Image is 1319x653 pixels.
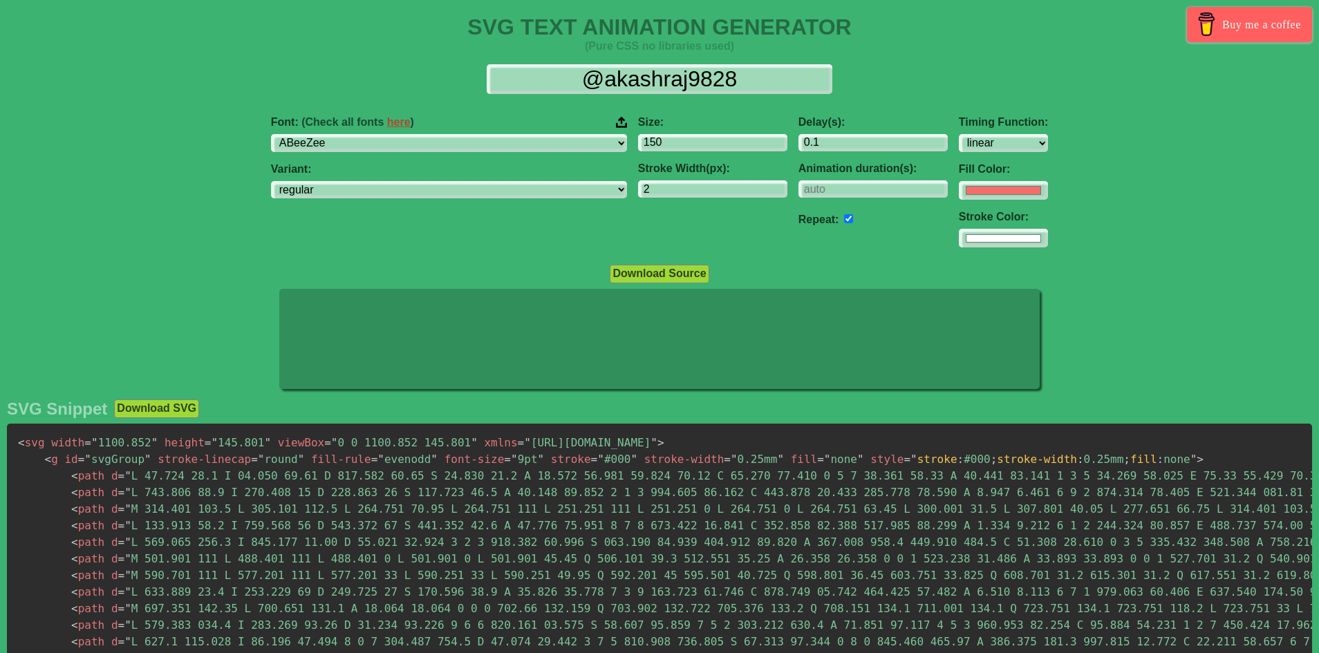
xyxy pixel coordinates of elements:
[1157,453,1164,466] span: :
[124,486,131,499] span: "
[959,116,1048,129] label: Timing Function:
[511,453,518,466] span: "
[724,453,784,466] span: 0.25mm
[118,569,125,582] span: =
[630,453,637,466] span: "
[484,436,517,449] span: xmlns
[638,162,787,175] label: Stroke Width(px):
[271,163,627,176] label: Variant:
[258,453,265,466] span: "
[597,453,604,466] span: "
[111,502,118,515] span: d
[1077,453,1084,466] span: :
[638,134,787,151] input: 100
[71,536,78,549] span: <
[301,116,414,128] span: (Check all fonts )
[118,536,125,549] span: =
[957,453,964,466] span: :
[538,453,545,466] span: "
[298,453,305,466] span: "
[64,453,77,466] span: id
[731,453,738,466] span: "
[71,486,78,499] span: <
[18,436,25,449] span: <
[124,502,131,515] span: "
[724,453,731,466] span: =
[518,436,657,449] span: [URL][DOMAIN_NAME]
[71,486,104,499] span: path
[71,618,78,632] span: <
[487,64,832,94] input: Input Text Here
[84,436,91,449] span: =
[114,399,199,417] button: Download SVG
[917,453,957,466] span: stroke
[71,585,78,598] span: <
[638,116,787,129] label: Size:
[71,552,78,565] span: <
[71,618,104,632] span: path
[71,469,78,482] span: <
[91,436,98,449] span: "
[1197,453,1204,466] span: >
[644,453,724,466] span: stroke-width
[959,211,1048,223] label: Stroke Color:
[431,453,438,466] span: "
[271,116,414,129] span: Font:
[324,436,331,449] span: =
[71,502,78,515] span: <
[1195,12,1219,36] img: Buy me a coffee
[371,453,378,466] span: =
[278,436,324,449] span: viewBox
[118,502,125,515] span: =
[71,635,78,648] span: <
[118,519,125,532] span: =
[1222,12,1301,37] span: Buy me a coffee
[111,519,118,532] span: d
[111,585,118,598] span: d
[118,552,125,565] span: =
[124,585,131,598] span: "
[165,436,205,449] span: height
[991,453,998,466] span: ;
[71,469,104,482] span: path
[1187,7,1312,42] a: Buy me a coffee
[798,116,948,129] label: Delay(s):
[251,453,304,466] span: round
[798,180,948,198] input: auto
[45,453,52,466] span: <
[518,436,525,449] span: =
[324,436,478,449] span: 0 0 1100.852 145.801
[616,116,627,129] img: Upload your font
[84,453,91,466] span: "
[824,453,831,466] span: "
[1190,453,1197,466] span: "
[71,519,104,532] span: path
[551,453,591,466] span: stroke
[124,602,131,615] span: "
[371,453,438,466] span: evenodd
[111,635,118,648] span: d
[78,453,151,466] span: svgGroup
[71,585,104,598] span: path
[205,436,271,449] span: 145.801
[387,116,411,128] a: here
[124,469,131,482] span: "
[1130,453,1157,466] span: fill
[71,502,104,515] span: path
[71,552,104,565] span: path
[71,602,78,615] span: <
[71,635,104,648] span: path
[111,602,118,615] span: d
[1123,453,1130,466] span: ;
[111,486,118,499] span: d
[118,585,125,598] span: =
[471,436,478,449] span: "
[158,453,251,466] span: stroke-linecap
[591,453,598,466] span: =
[51,436,84,449] span: width
[124,618,131,632] span: "
[111,552,118,565] span: d
[45,453,58,466] span: g
[205,436,212,449] span: =
[124,552,131,565] span: "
